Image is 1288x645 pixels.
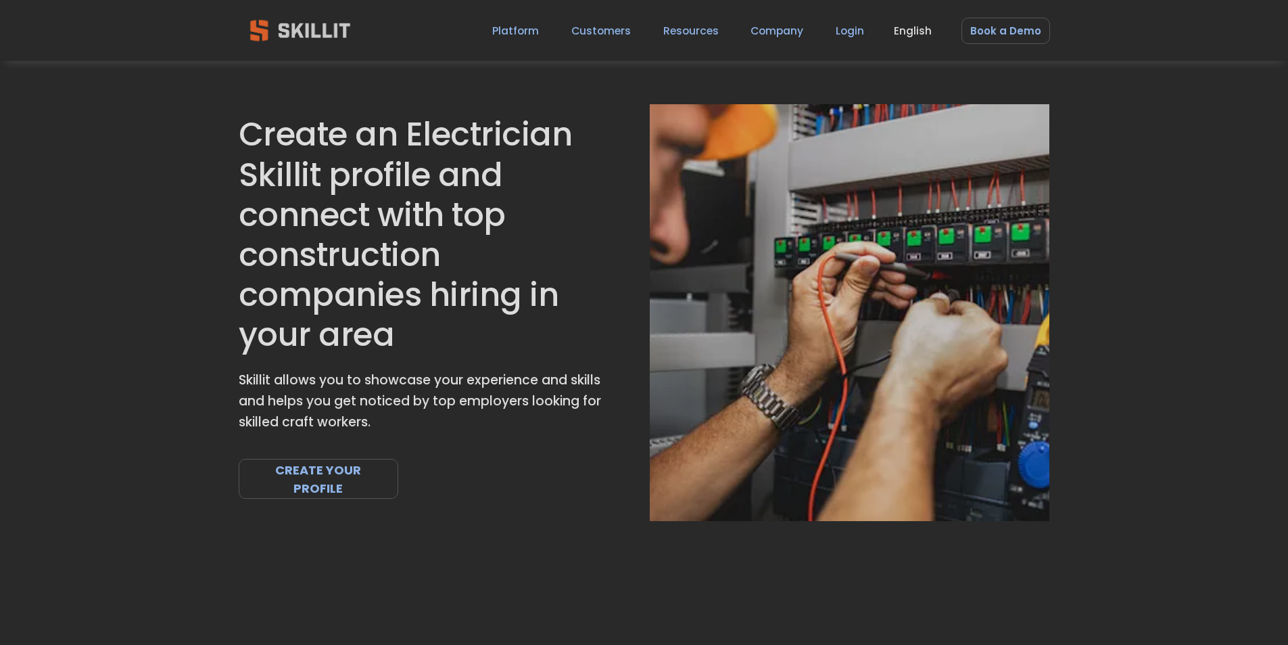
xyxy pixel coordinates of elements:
[239,114,604,355] h1: Create an Electrician Skillit profile and connect with top construction companies hiring in your ...
[750,22,803,40] a: Company
[894,22,932,40] div: language picker
[239,370,604,432] p: Skillit allows you to showcase your experience and skills and helps you get noticed by top employ...
[961,18,1050,44] a: Book a Demo
[663,22,719,40] a: folder dropdown
[663,23,719,39] span: Resources
[239,10,362,51] img: Skillit
[239,459,399,499] a: CREATE YOUR PROFILE
[836,22,864,40] a: Login
[894,23,932,39] span: English
[492,22,539,40] a: Platform
[571,22,631,40] a: Customers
